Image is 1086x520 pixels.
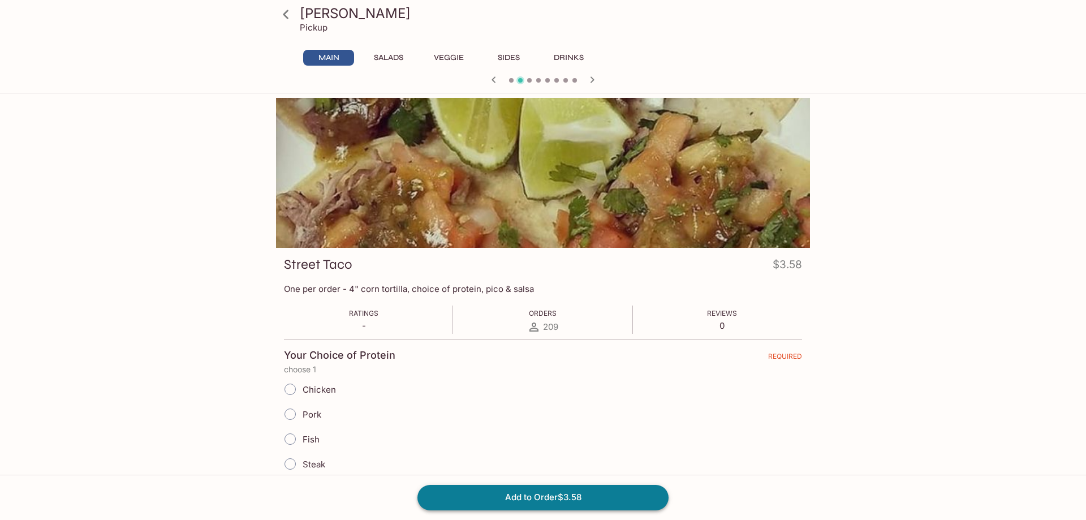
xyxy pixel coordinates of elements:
[773,256,802,278] h4: $3.58
[483,50,534,66] button: Sides
[529,309,557,317] span: Orders
[543,321,558,332] span: 209
[707,309,737,317] span: Reviews
[300,5,805,22] h3: [PERSON_NAME]
[284,349,395,362] h4: Your Choice of Protein
[284,365,802,374] p: choose 1
[284,256,352,273] h3: Street Taco
[417,485,669,510] button: Add to Order$3.58
[349,309,378,317] span: Ratings
[284,283,802,294] p: One per order - 4" corn tortilla, choice of protein, pico & salsa
[423,50,474,66] button: Veggie
[363,50,414,66] button: Salads
[768,352,802,365] span: REQUIRED
[303,434,320,445] span: Fish
[303,50,354,66] button: Main
[276,98,810,248] div: Street Taco
[303,384,336,395] span: Chicken
[303,409,321,420] span: Pork
[543,50,594,66] button: Drinks
[707,320,737,331] p: 0
[303,459,325,470] span: Steak
[349,320,378,331] p: -
[300,22,327,33] p: Pickup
